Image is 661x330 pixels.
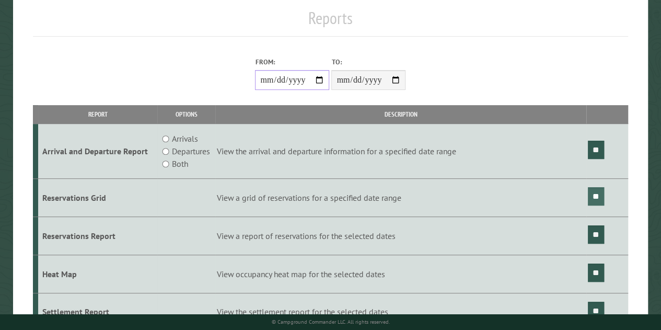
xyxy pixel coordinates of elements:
[172,157,188,170] label: Both
[38,105,157,123] th: Report
[271,318,389,325] small: © Campground Commander LLC. All rights reserved.
[38,179,157,217] td: Reservations Grid
[172,145,210,157] label: Departures
[255,57,329,67] label: From:
[38,124,157,179] td: Arrival and Departure Report
[215,255,586,293] td: View occupancy heat map for the selected dates
[331,57,405,67] label: To:
[172,132,198,145] label: Arrivals
[38,217,157,255] td: Reservations Report
[215,217,586,255] td: View a report of reservations for the selected dates
[215,105,586,123] th: Description
[33,8,628,37] h1: Reports
[38,255,157,293] td: Heat Map
[215,179,586,217] td: View a grid of reservations for a specified date range
[157,105,215,123] th: Options
[215,124,586,179] td: View the arrival and departure information for a specified date range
